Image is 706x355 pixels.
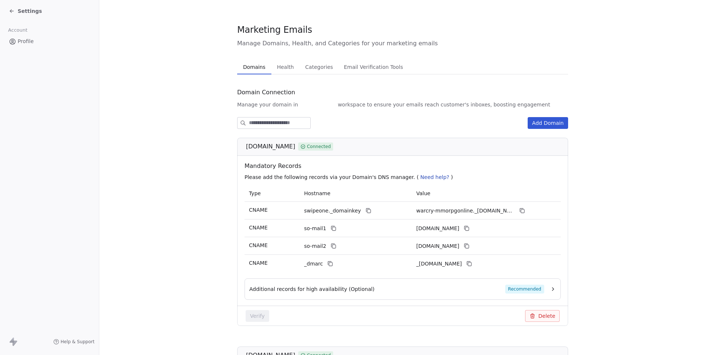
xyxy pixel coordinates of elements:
[505,285,544,294] span: Recommended
[245,173,564,181] p: Please add the following records via your Domain's DNS manager. ( )
[341,62,406,72] span: Email Verification Tools
[61,339,95,345] span: Help & Support
[249,207,268,213] span: CNAME
[249,242,268,248] span: CNAME
[246,310,269,322] button: Verify
[274,62,297,72] span: Health
[304,225,326,232] span: so-mail1
[9,7,42,15] a: Settings
[416,242,459,250] span: warcry-mmorpgonline2.swipeone.email
[416,207,515,215] span: warcry-mmorpgonline._domainkey.swipeone.email
[5,25,31,36] span: Account
[420,174,449,180] span: Need help?
[249,285,375,293] span: Additional records for high availability (Optional)
[237,88,295,97] span: Domain Connection
[246,142,295,151] span: [DOMAIN_NAME]
[304,207,361,215] span: swipeone._domainkey
[525,310,560,322] button: Delete
[249,260,268,266] span: CNAME
[528,117,568,129] button: Add Domain
[338,101,439,108] span: workspace to ensure your emails reach
[304,242,326,250] span: so-mail2
[441,101,550,108] span: customer's inboxes, boosting engagement
[18,7,42,15] span: Settings
[307,143,331,150] span: Connected
[304,260,323,268] span: _dmarc
[304,190,331,196] span: Hostname
[249,225,268,231] span: CNAME
[237,24,312,35] span: Marketing Emails
[416,190,430,196] span: Value
[240,62,268,72] span: Domains
[237,39,568,48] span: Manage Domains, Health, and Categories for your marketing emails
[53,339,95,345] a: Help & Support
[416,260,462,268] span: _dmarc.swipeone.email
[18,38,34,45] span: Profile
[302,62,336,72] span: Categories
[237,101,298,108] span: Manage your domain in
[6,35,93,48] a: Profile
[249,285,556,294] button: Additional records for high availability (Optional)Recommended
[416,225,459,232] span: warcry-mmorpgonline1.swipeone.email
[245,162,564,171] span: Mandatory Records
[249,190,295,197] p: Type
